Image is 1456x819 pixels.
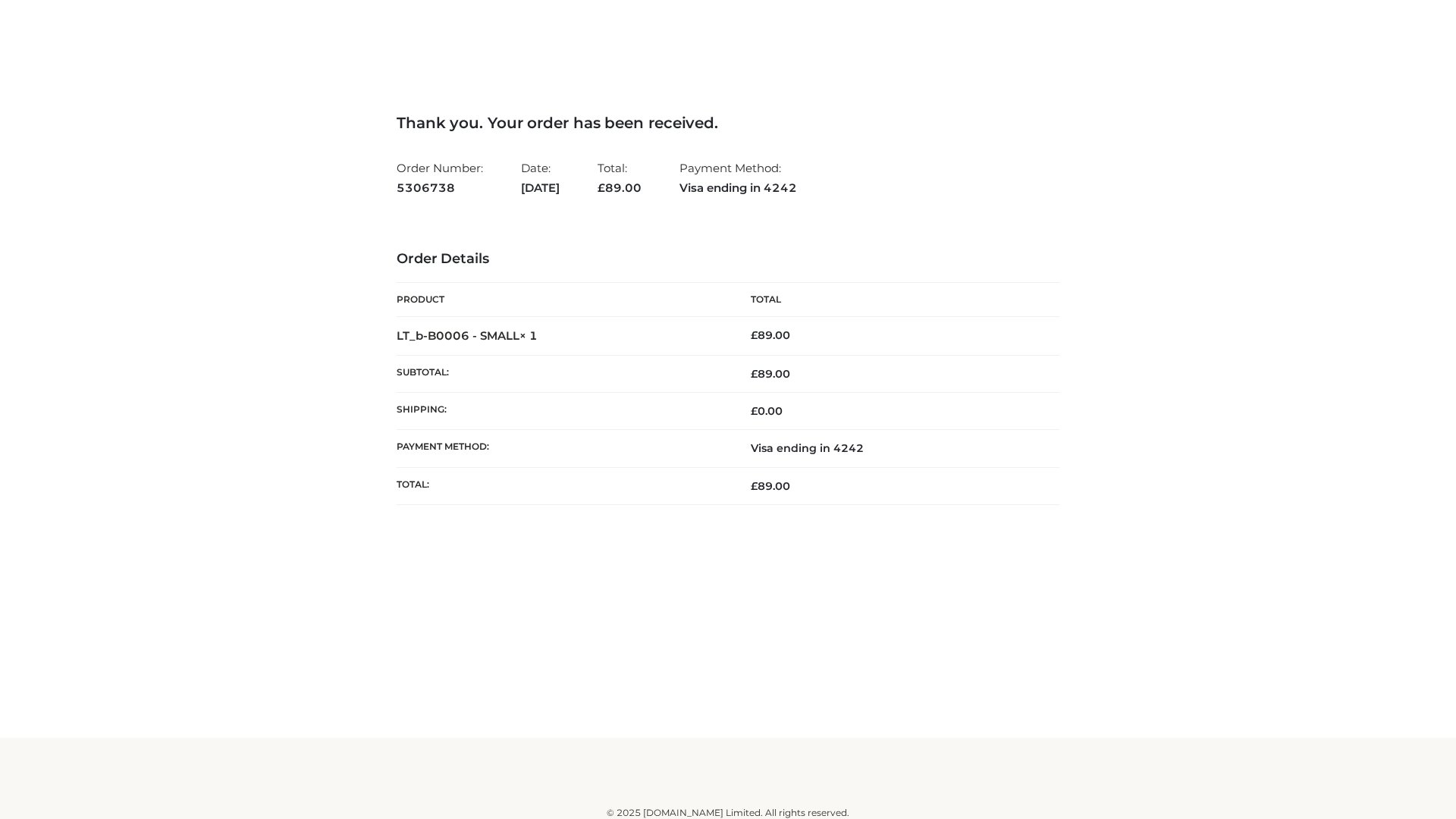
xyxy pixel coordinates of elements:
span: £ [751,479,758,493]
bdi: 0.00 [751,404,783,418]
h3: Order Details [397,251,1059,268]
h3: Thank you. Your order has been received. [397,114,1059,132]
strong: 5306738 [397,178,483,198]
th: Payment method: [397,430,728,467]
th: Total [728,283,1059,317]
strong: Visa ending in 4242 [679,178,797,198]
td: Visa ending in 4242 [728,430,1059,467]
strong: LT_b-B0006 - SMALL [397,328,538,343]
span: 89.00 [598,180,642,195]
th: Shipping: [397,393,728,430]
th: Total: [397,467,728,504]
span: £ [598,180,605,195]
span: £ [751,328,758,342]
bdi: 89.00 [751,328,790,342]
li: Total: [598,155,642,201]
span: £ [751,367,758,381]
th: Product [397,283,728,317]
li: Payment Method: [679,155,797,201]
strong: × 1 [519,328,538,343]
th: Subtotal: [397,355,728,392]
li: Order Number: [397,155,483,201]
span: 89.00 [751,479,790,493]
li: Date: [521,155,560,201]
span: 89.00 [751,367,790,381]
span: £ [751,404,758,418]
strong: [DATE] [521,178,560,198]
